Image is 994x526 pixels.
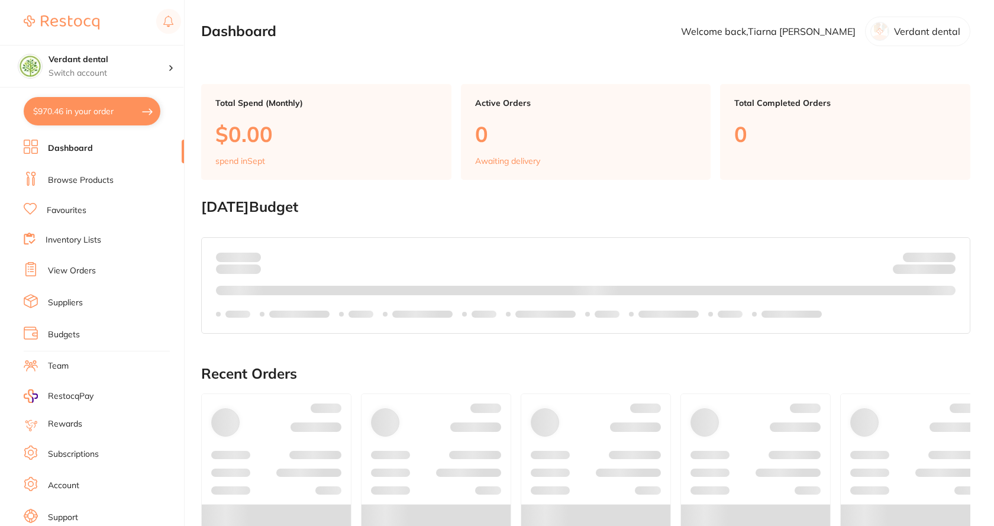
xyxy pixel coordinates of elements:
a: Subscriptions [48,448,99,460]
a: Browse Products [48,175,114,186]
span: RestocqPay [48,391,93,402]
strong: $0.00 [240,251,261,262]
p: 0 [734,122,956,146]
h2: [DATE] Budget [201,199,970,215]
strong: $NaN [932,251,956,262]
p: Switch account [49,67,168,79]
p: Remaining: [893,262,956,276]
a: Budgets [48,329,80,341]
a: Rewards [48,418,82,430]
strong: $0.00 [935,266,956,277]
a: Favourites [47,205,86,217]
p: spend in Sept [215,156,265,166]
p: Labels extended [269,309,330,319]
img: RestocqPay [24,389,38,403]
p: Labels [595,309,619,319]
p: Labels [225,309,250,319]
a: Team [48,360,69,372]
p: Labels [348,309,373,319]
a: Support [48,512,78,524]
p: Labels [472,309,496,319]
a: Inventory Lists [46,234,101,246]
p: Welcome back, Tiarna [PERSON_NAME] [681,26,856,37]
p: Total Completed Orders [734,98,956,108]
p: Awaiting delivery [475,156,540,166]
h2: Recent Orders [201,366,970,382]
a: View Orders [48,265,96,277]
p: Labels extended [392,309,453,319]
p: Verdant dental [894,26,960,37]
h4: Verdant dental [49,54,168,66]
a: Dashboard [48,143,93,154]
h2: Dashboard [201,23,276,40]
a: RestocqPay [24,389,93,403]
img: Verdant dental [18,54,42,78]
p: Total Spend (Monthly) [215,98,437,108]
p: Labels [718,309,743,319]
p: 0 [475,122,697,146]
p: Spent: [216,252,261,262]
p: Budget: [903,252,956,262]
a: Active Orders0Awaiting delivery [461,84,711,180]
a: Suppliers [48,297,83,309]
p: Labels extended [761,309,822,319]
a: Total Completed Orders0 [720,84,970,180]
button: $970.46 in your order [24,97,160,125]
p: Active Orders [475,98,697,108]
p: month [216,262,261,276]
img: Restocq Logo [24,15,99,30]
a: Account [48,480,79,492]
a: Restocq Logo [24,9,99,36]
a: Total Spend (Monthly)$0.00spend inSept [201,84,451,180]
p: $0.00 [215,122,437,146]
p: Labels extended [638,309,699,319]
p: Labels extended [515,309,576,319]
